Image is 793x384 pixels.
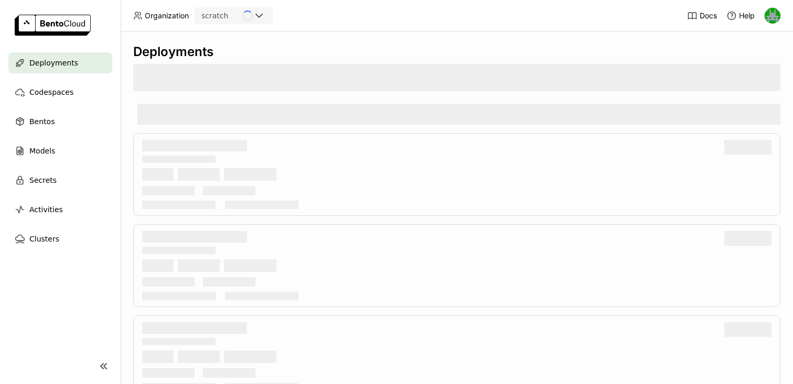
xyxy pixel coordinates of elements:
div: Help [726,10,755,21]
div: scratch [201,10,228,21]
span: Clusters [29,233,59,245]
img: logo [15,15,91,36]
span: Activities [29,203,63,216]
span: Deployments [29,57,78,69]
span: Models [29,145,55,157]
a: Models [8,140,112,161]
span: Codespaces [29,86,73,98]
span: Organization [145,11,189,20]
a: Secrets [8,170,112,191]
img: Sean Hickey [765,8,780,24]
a: Clusters [8,228,112,249]
span: Docs [700,11,717,20]
input: Selected scratch. [229,11,230,21]
a: Bentos [8,111,112,132]
span: Secrets [29,174,57,186]
span: Help [739,11,755,20]
div: Deployments [133,44,780,60]
a: Activities [8,199,112,220]
a: Docs [687,10,717,21]
span: Bentos [29,115,55,128]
